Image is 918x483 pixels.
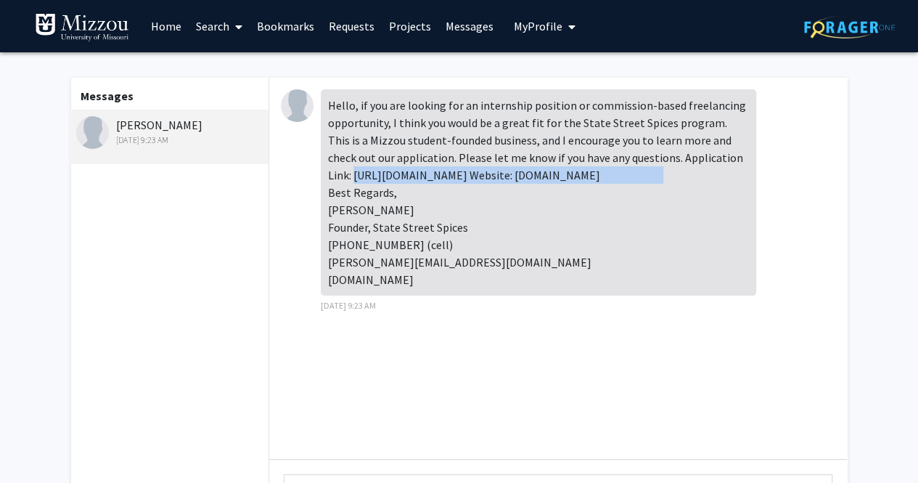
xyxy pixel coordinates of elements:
a: Search [189,1,250,52]
span: [DATE] 9:23 AM [321,300,376,311]
img: Andrew Rubin [281,89,313,122]
img: University of Missouri Logo [35,13,129,42]
iframe: Chat [11,418,62,472]
b: Messages [81,89,134,103]
a: Messages [438,1,501,52]
span: My Profile [514,19,562,33]
div: Hello, if you are looking for an internship position or commission-based freelancing opportunity,... [321,89,756,296]
a: Bookmarks [250,1,321,52]
a: Projects [382,1,438,52]
a: Home [144,1,189,52]
img: Andrew Rubin [76,116,109,149]
div: [DATE] 9:23 AM [76,134,266,147]
a: Requests [321,1,382,52]
div: [PERSON_NAME] [76,116,266,147]
img: ForagerOne Logo [804,16,895,38]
